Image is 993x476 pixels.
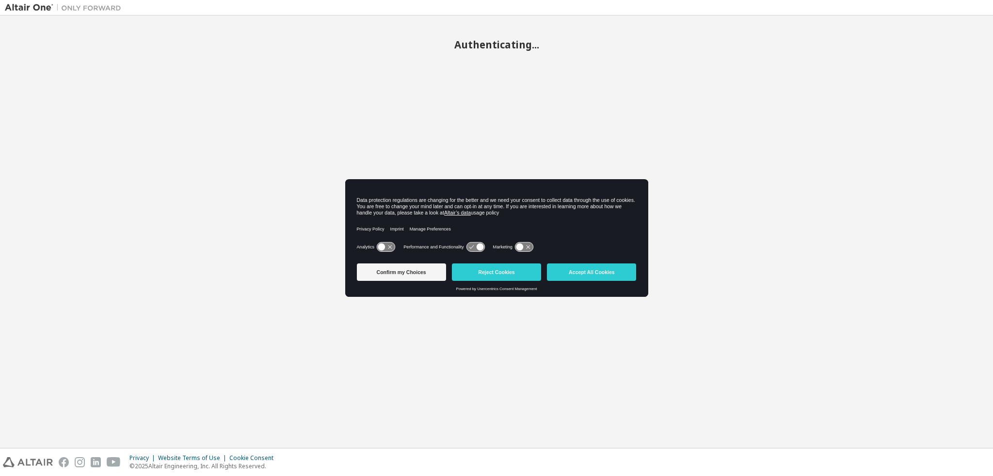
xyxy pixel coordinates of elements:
p: © 2025 Altair Engineering, Inc. All Rights Reserved. [129,462,279,470]
img: facebook.svg [59,457,69,467]
h2: Authenticating... [5,38,988,51]
div: Privacy [129,454,158,462]
img: instagram.svg [75,457,85,467]
div: Cookie Consent [229,454,279,462]
img: youtube.svg [107,457,121,467]
div: Website Terms of Use [158,454,229,462]
img: linkedin.svg [91,457,101,467]
img: altair_logo.svg [3,457,53,467]
img: Altair One [5,3,126,13]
